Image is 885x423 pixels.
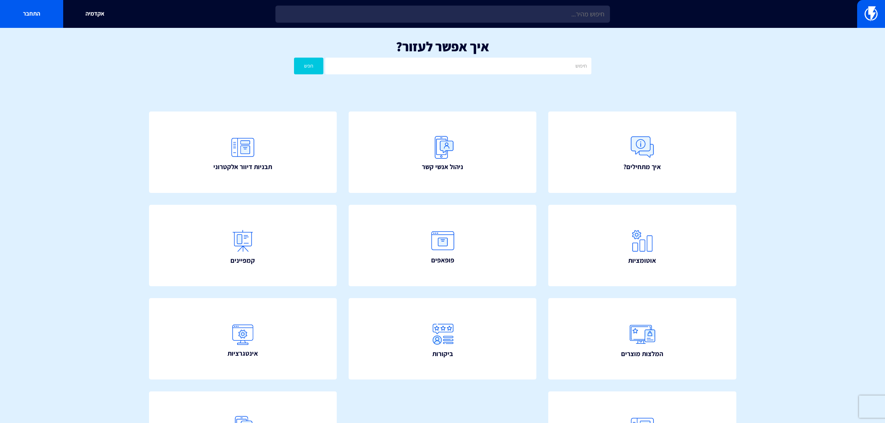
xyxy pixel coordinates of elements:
a: ניהול אנשי קשר [349,112,537,193]
input: חיפוש [325,58,591,74]
span: קמפיינים [230,256,255,265]
span: המלצות מוצרים [621,349,663,359]
span: אינטגרציות [227,349,258,358]
span: ביקורות [432,349,453,359]
a: המלצות מוצרים [548,298,736,380]
a: פופאפים [349,205,537,286]
a: איך מתחילים? [548,112,736,193]
span: פופאפים [431,255,454,265]
span: איך מתחילים? [623,162,661,172]
span: ניהול אנשי קשר [422,162,463,172]
input: חיפוש מהיר... [275,6,610,23]
a: אוטומציות [548,205,736,286]
span: תבניות דיוור אלקטרוני [213,162,272,172]
a: קמפיינים [149,205,337,286]
a: אינטגרציות [149,298,337,380]
button: חפש [294,58,324,74]
a: תבניות דיוור אלקטרוני [149,112,337,193]
span: אוטומציות [628,256,656,265]
a: ביקורות [349,298,537,380]
h1: איך אפשר לעזור? [11,39,874,54]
